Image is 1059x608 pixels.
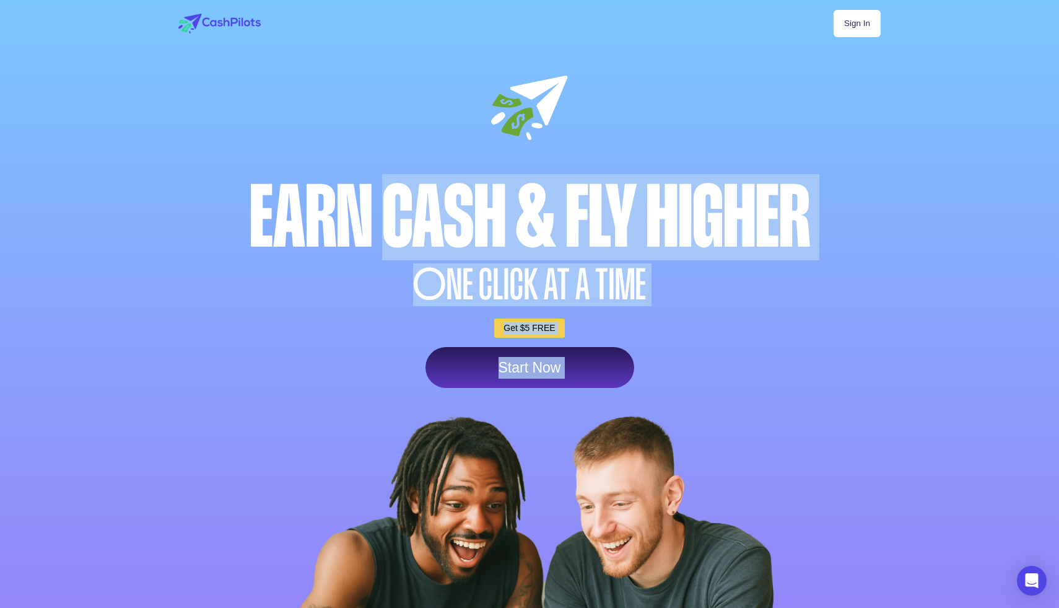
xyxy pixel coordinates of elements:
div: Earn Cash & Fly higher [175,174,884,260]
img: logo [178,14,261,33]
div: NE CLICK AT A TIME [175,263,884,306]
div: Open Intercom Messenger [1017,566,1047,596]
span: O [413,263,447,306]
a: Get $5 FREE [494,319,564,338]
a: Start Now [425,347,634,388]
a: Sign In [834,10,881,37]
